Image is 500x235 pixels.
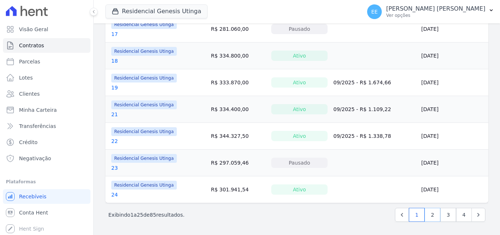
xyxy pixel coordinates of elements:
span: Contratos [19,42,44,49]
div: Plataformas [6,177,87,186]
td: R$ 334.800,00 [208,43,268,69]
td: [DATE] [418,16,488,43]
div: Ativo [271,77,328,88]
td: [DATE] [418,123,488,150]
span: Residencial Genesis Utinga [111,181,177,190]
span: Recebíveis [19,193,46,200]
span: Residencial Genesis Utinga [111,154,177,163]
td: R$ 344.327,50 [208,123,268,150]
span: 85 [150,212,156,218]
span: Minha Carteira [19,106,57,114]
a: Minha Carteira [3,103,90,117]
a: 24 [111,191,118,198]
span: Conta Hent [19,209,48,216]
a: 23 [111,164,118,172]
td: R$ 333.870,00 [208,69,268,96]
a: 19 [111,84,118,91]
span: 25 [137,212,143,218]
p: [PERSON_NAME] [PERSON_NAME] [386,5,485,12]
a: Conta Hent [3,205,90,220]
a: Next [471,208,485,222]
td: [DATE] [418,176,488,203]
span: Residencial Genesis Utinga [111,100,177,109]
a: Lotes [3,70,90,85]
div: Ativo [271,104,328,114]
a: 09/2025 - R$ 1.109,22 [333,106,391,112]
span: Negativação [19,155,51,162]
span: Crédito [19,139,38,146]
a: 21 [111,111,118,118]
button: Residencial Genesis Utinga [105,4,208,18]
button: EE [PERSON_NAME] [PERSON_NAME] Ver opções [361,1,500,22]
a: Transferências [3,119,90,133]
a: 22 [111,137,118,145]
a: 4 [456,208,472,222]
td: [DATE] [418,43,488,69]
a: Previous [395,208,409,222]
a: 17 [111,30,118,38]
div: Ativo [271,51,328,61]
a: Negativação [3,151,90,166]
span: Visão Geral [19,26,48,33]
span: 1 [130,212,134,218]
div: Ativo [271,131,328,141]
div: Ativo [271,184,328,195]
a: 3 [440,208,456,222]
span: Lotes [19,74,33,81]
a: Recebíveis [3,189,90,204]
span: Residencial Genesis Utinga [111,47,177,56]
a: Crédito [3,135,90,150]
span: Clientes [19,90,40,98]
a: Visão Geral [3,22,90,37]
p: Ver opções [386,12,485,18]
a: 09/2025 - R$ 1.338,78 [333,133,391,139]
td: [DATE] [418,69,488,96]
div: Pausado [271,158,328,168]
a: Parcelas [3,54,90,69]
a: 09/2025 - R$ 1.674,66 [333,80,391,85]
td: [DATE] [418,96,488,123]
td: R$ 281.060,00 [208,16,268,43]
td: R$ 334.400,00 [208,96,268,123]
a: 1 [409,208,425,222]
span: Residencial Genesis Utinga [111,74,177,82]
span: Parcelas [19,58,40,65]
span: EE [371,9,378,14]
a: Clientes [3,87,90,101]
span: Residencial Genesis Utinga [111,20,177,29]
span: Residencial Genesis Utinga [111,127,177,136]
p: Exibindo a de resultados. [108,211,184,219]
div: Pausado [271,24,328,34]
td: [DATE] [418,150,488,176]
td: R$ 297.059,46 [208,150,268,176]
span: Transferências [19,122,56,130]
a: Contratos [3,38,90,53]
td: R$ 301.941,54 [208,176,268,203]
a: 18 [111,57,118,65]
a: 2 [425,208,440,222]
